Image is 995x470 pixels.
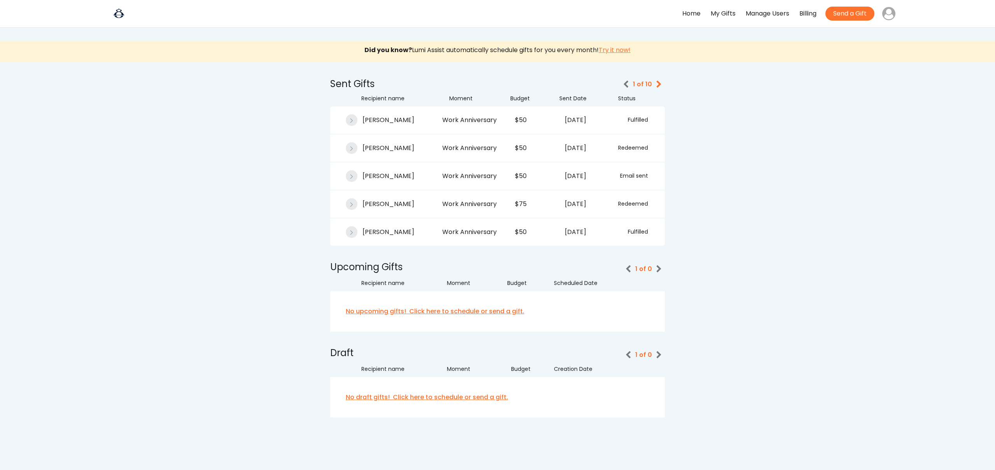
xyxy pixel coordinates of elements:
div: Budget [489,365,531,373]
div: Work Anniversary [442,171,508,182]
div: Lumi Assist automatically schedule gifts for you every month! [1,45,994,56]
div: [PERSON_NAME] [363,227,440,238]
div: 1 of 10 [633,80,652,89]
div: Draft [330,346,369,360]
div: $75 [515,199,539,210]
div: Recipient name [361,95,410,103]
div: $50 [515,171,539,182]
div: Recipient name [361,365,416,373]
div: [PERSON_NAME] [363,199,440,210]
a: No draft gifts! Click here to schedule or send a gift. [330,377,665,418]
div: [PERSON_NAME] [363,115,440,126]
div: Status [587,95,636,103]
div: My Gifts [711,8,736,19]
div: Fulfilled [611,227,648,237]
div: Work Anniversary [442,143,508,154]
div: Billing [799,8,816,19]
div: [DATE] [541,171,609,182]
div: Work Anniversary [442,115,508,126]
div: 1 of 0 [635,264,652,274]
div: [DATE] [541,227,609,238]
div: Redeemed [611,199,648,209]
u: Try it now! [599,45,631,54]
div: Manage Users [746,8,789,19]
div: [DATE] [541,143,609,154]
div: [PERSON_NAME] [363,171,440,182]
div: Email sent [611,171,648,181]
div: Fulfilled [611,115,648,125]
div: Recipient name [361,280,416,287]
div: 1 of 0 [635,350,652,360]
div: [DATE] [541,115,609,126]
div: Sent Date [538,95,587,103]
div: Budget [499,95,530,103]
div: Moment [447,280,487,287]
button: Send a Gift [825,7,874,21]
div: Moment [449,95,498,103]
div: [DATE] [541,199,609,210]
div: $50 [515,115,539,126]
div: Work Anniversary [442,199,508,210]
div: Work Anniversary [442,227,508,238]
div: Budget [487,280,527,287]
div: Creation Date [554,365,601,373]
a: No upcoming gifts! Click here to schedule or send a gift. [330,291,665,332]
div: Home [682,8,701,19]
div: Redeemed [611,143,648,153]
img: ALE_Logo_bug_navy_large.jpg [100,7,138,21]
strong: Did you know? [364,45,412,54]
div: Moment [447,365,489,373]
div: $50 [515,227,539,238]
div: Upcoming Gifts [330,260,408,274]
div: [PERSON_NAME] [363,143,440,154]
div: $50 [515,143,539,154]
div: Scheduled Date [554,280,601,287]
div: Sent Gifts [330,77,408,91]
